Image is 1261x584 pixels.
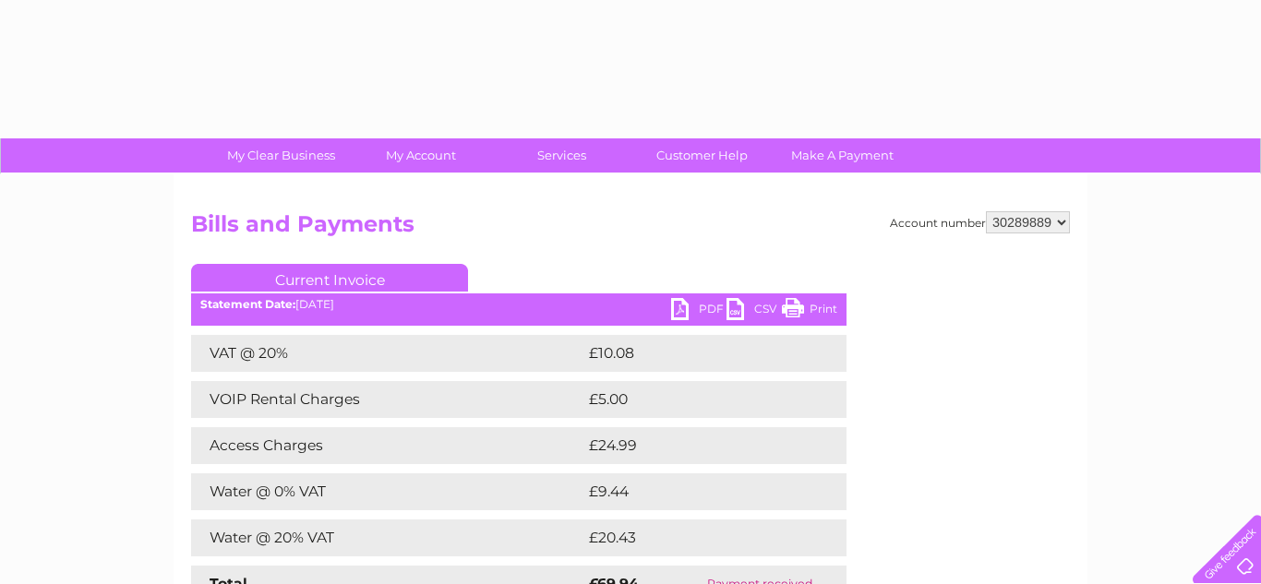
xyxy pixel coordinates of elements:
a: Print [782,298,837,325]
h2: Bills and Payments [191,211,1070,246]
td: £10.08 [584,335,809,372]
td: Access Charges [191,427,584,464]
a: Services [486,138,638,173]
td: Water @ 0% VAT [191,473,584,510]
div: [DATE] [191,298,847,311]
a: Current Invoice [191,264,468,292]
td: £9.44 [584,473,805,510]
a: Make A Payment [766,138,919,173]
a: My Account [345,138,498,173]
a: CSV [727,298,782,325]
a: Customer Help [626,138,778,173]
td: Water @ 20% VAT [191,519,584,556]
td: £20.43 [584,519,810,556]
a: PDF [671,298,727,325]
div: Account number [890,211,1070,233]
td: VAT @ 20% [191,335,584,372]
td: £5.00 [584,381,804,418]
a: My Clear Business [205,138,357,173]
b: Statement Date: [200,297,295,311]
td: VOIP Rental Charges [191,381,584,418]
td: £24.99 [584,427,811,464]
